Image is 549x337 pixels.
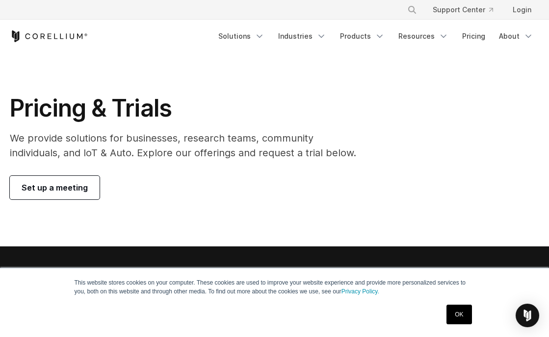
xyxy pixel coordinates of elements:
a: Resources [392,27,454,45]
p: This website stores cookies on your computer. These cookies are used to improve your website expe... [75,278,475,296]
button: Search [403,1,421,19]
a: Products [334,27,391,45]
a: Support Center [425,1,501,19]
a: Industries [272,27,332,45]
a: Set up a meeting [10,176,100,199]
a: OK [446,305,471,324]
a: Corellium Home [10,30,88,42]
div: Navigation Menu [212,27,539,45]
div: Open Intercom Messenger [516,304,539,327]
h1: Pricing & Trials [10,94,356,123]
a: About [493,27,539,45]
p: We provide solutions for businesses, research teams, community individuals, and IoT & Auto. Explo... [10,131,356,160]
a: Privacy Policy. [341,288,379,295]
a: Solutions [212,27,270,45]
a: Login [505,1,539,19]
div: Navigation Menu [395,1,539,19]
span: Set up a meeting [22,182,88,193]
a: Pricing [456,27,491,45]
